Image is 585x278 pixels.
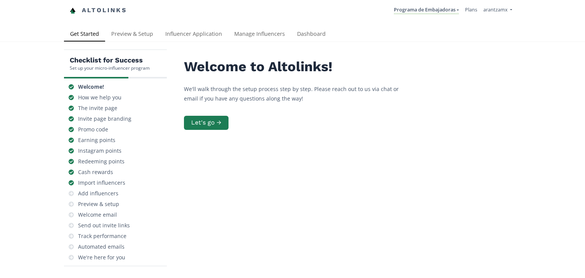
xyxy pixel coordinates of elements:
[78,168,113,176] div: Cash rewards
[78,126,108,133] div: Promo code
[228,27,291,42] a: Manage Influencers
[78,158,125,165] div: Redeeming points
[184,59,412,75] h2: Welcome to Altolinks!
[64,27,105,42] a: Get Started
[70,56,150,65] h5: Checklist for Success
[159,27,228,42] a: Influencer Application
[78,190,118,197] div: Add influencers
[70,8,76,14] img: favicon-32x32.png
[465,6,477,13] a: Plans
[78,115,131,123] div: Invite page branding
[78,232,126,240] div: Track performance
[78,94,121,101] div: How we help you
[78,211,117,219] div: Welcome email
[78,147,121,155] div: Instagram points
[394,6,459,14] a: Programa de Embajadoras
[78,222,130,229] div: Send out invite links
[291,27,332,42] a: Dashboard
[70,4,127,17] a: Altolinks
[78,104,117,112] div: The invite page
[70,65,150,71] div: Set up your micro-influencer program
[184,84,412,103] p: We'll walk through the setup process step by step. Please reach out to us via chat or email if yo...
[105,27,159,42] a: Preview & Setup
[184,116,229,130] button: Let's go →
[78,200,119,208] div: Preview & setup
[78,179,125,187] div: Import influencers
[78,243,125,251] div: Automated emails
[78,83,104,91] div: Welcome!
[78,136,115,144] div: Earning points
[483,6,508,13] span: arantzamx
[483,6,512,15] a: arantzamx
[78,254,125,261] div: We're here for you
